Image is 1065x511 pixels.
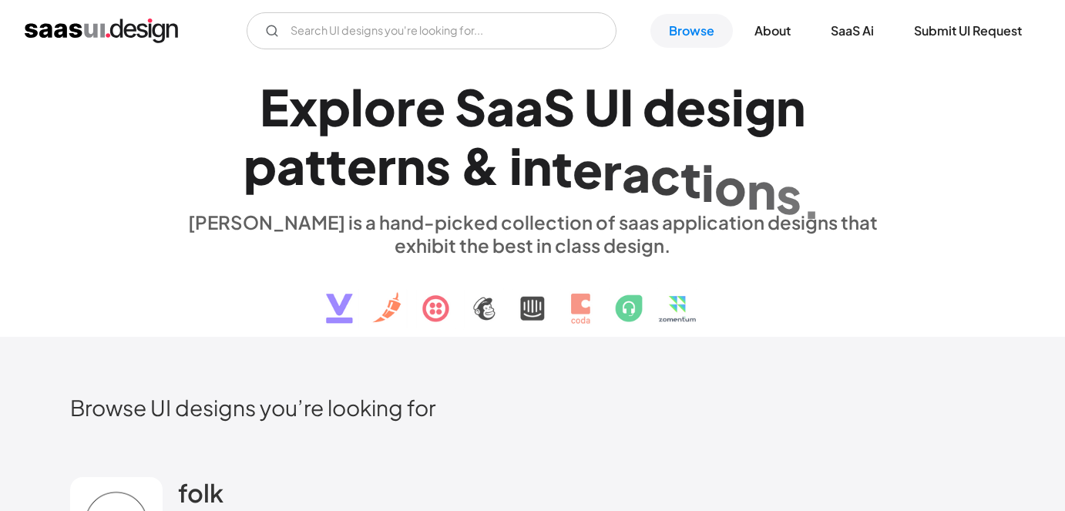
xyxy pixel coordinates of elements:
[260,77,289,136] div: E
[178,477,223,508] h2: folk
[701,153,714,212] div: i
[706,77,731,136] div: s
[515,77,543,136] div: a
[650,14,733,48] a: Browse
[620,77,633,136] div: I
[415,77,445,136] div: e
[776,165,801,224] div: s
[680,150,701,209] div: t
[351,77,364,136] div: l
[178,77,887,196] h1: Explore SaaS UI design patterns & interactions.
[305,136,326,195] div: t
[812,14,892,48] a: SaaS Ai
[509,136,522,196] div: i
[377,136,396,195] div: r
[247,12,616,49] input: Search UI designs you're looking for...
[573,140,603,199] div: e
[364,77,396,136] div: o
[460,136,500,195] div: &
[425,136,451,195] div: s
[289,77,317,136] div: x
[455,77,486,136] div: S
[676,77,706,136] div: e
[522,137,552,197] div: n
[603,141,622,200] div: r
[776,77,805,136] div: n
[650,146,680,206] div: c
[543,77,575,136] div: S
[801,170,821,230] div: .
[70,394,995,421] h2: Browse UI designs you’re looking for
[714,156,747,216] div: o
[396,136,425,195] div: n
[747,160,776,220] div: n
[244,136,277,195] div: p
[552,138,573,197] div: t
[277,136,305,195] div: a
[326,136,347,195] div: t
[178,210,887,257] div: [PERSON_NAME] is a hand-picked collection of saas application designs that exhibit the best in cl...
[731,77,744,136] div: i
[895,14,1040,48] a: Submit UI Request
[584,77,620,136] div: U
[744,77,776,136] div: g
[299,257,766,337] img: text, icon, saas logo
[486,77,515,136] div: a
[247,12,616,49] form: Email Form
[643,77,676,136] div: d
[736,14,809,48] a: About
[317,77,351,136] div: p
[25,18,178,43] a: home
[347,136,377,195] div: e
[622,143,650,203] div: a
[396,77,415,136] div: r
